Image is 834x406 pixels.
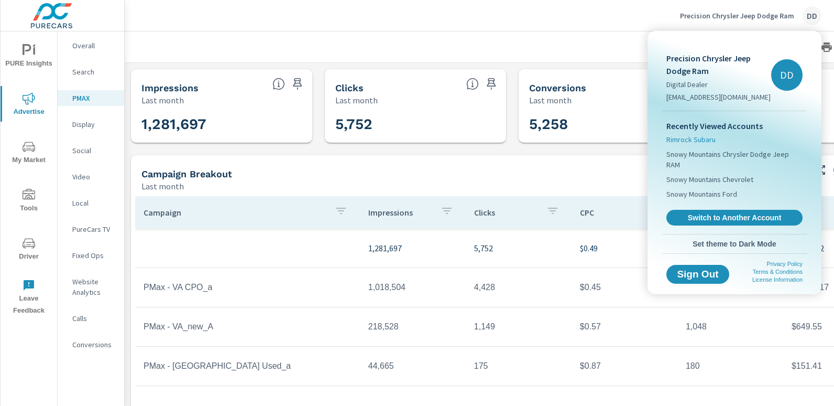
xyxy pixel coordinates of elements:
[666,174,753,185] span: Snowy Mountains Chevrolet
[675,270,721,279] span: Sign Out
[672,213,797,222] span: Switch to Another Account
[666,149,803,170] span: Snowy Mountains Chrysler Dodge Jeep RAM
[666,92,771,102] p: [EMAIL_ADDRESS][DOMAIN_NAME]
[753,269,803,275] a: Terms & Conditions
[666,189,737,199] span: Snowy Mountains Ford
[666,239,803,249] span: Set theme to Dark Mode
[752,276,803,283] a: License Information
[666,52,771,77] p: Precision Chrysler Jeep Dodge Ram
[767,261,803,267] a: Privacy Policy
[666,79,771,90] p: Digital Dealer
[666,210,803,226] a: Switch to Another Account
[666,265,729,284] button: Sign Out
[771,59,803,91] div: DD
[666,120,803,132] p: Recently Viewed Accounts
[666,134,716,145] span: Rimrock Subaru
[662,234,807,253] button: Set theme to Dark Mode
